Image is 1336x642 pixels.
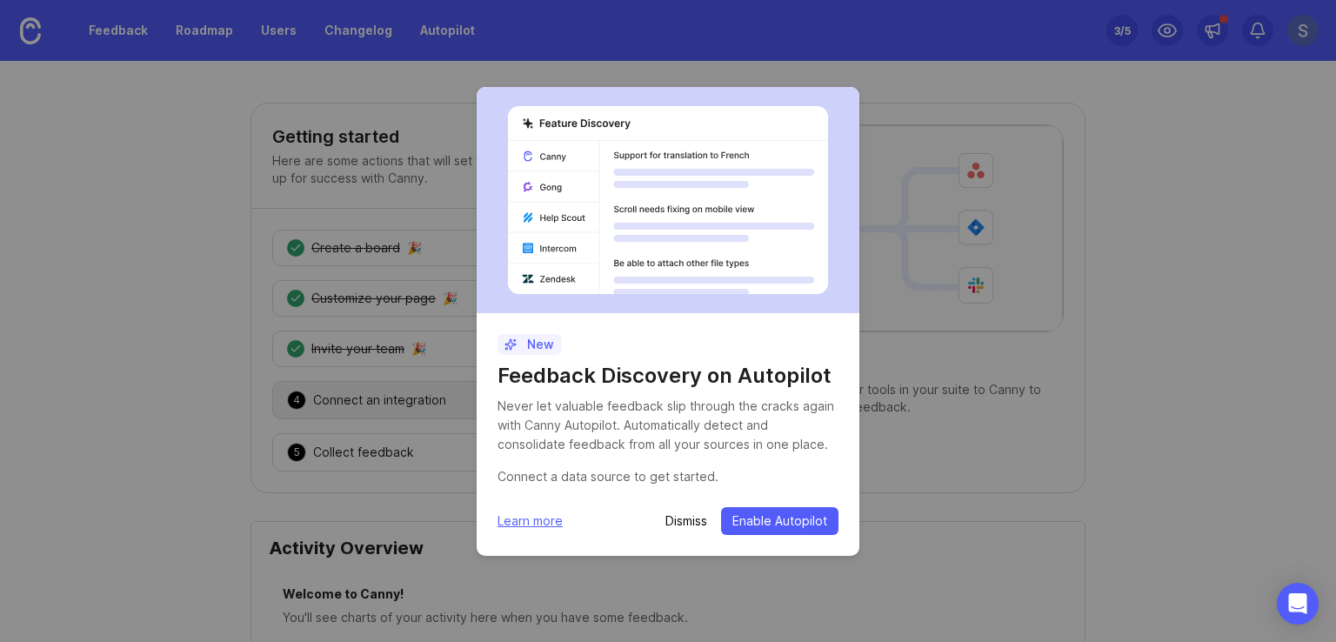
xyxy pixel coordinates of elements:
[721,507,838,535] button: Enable Autopilot
[498,362,838,390] h1: Feedback Discovery on Autopilot
[665,512,707,530] button: Dismiss
[498,467,838,486] div: Connect a data source to get started.
[1277,583,1319,625] div: Open Intercom Messenger
[508,106,828,294] img: autopilot-456452bdd303029aca878276f8eef889.svg
[498,397,838,454] div: Never let valuable feedback slip through the cracks again with Canny Autopilot. Automatically det...
[504,336,554,353] p: New
[498,512,563,531] a: Learn more
[732,512,827,530] span: Enable Autopilot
